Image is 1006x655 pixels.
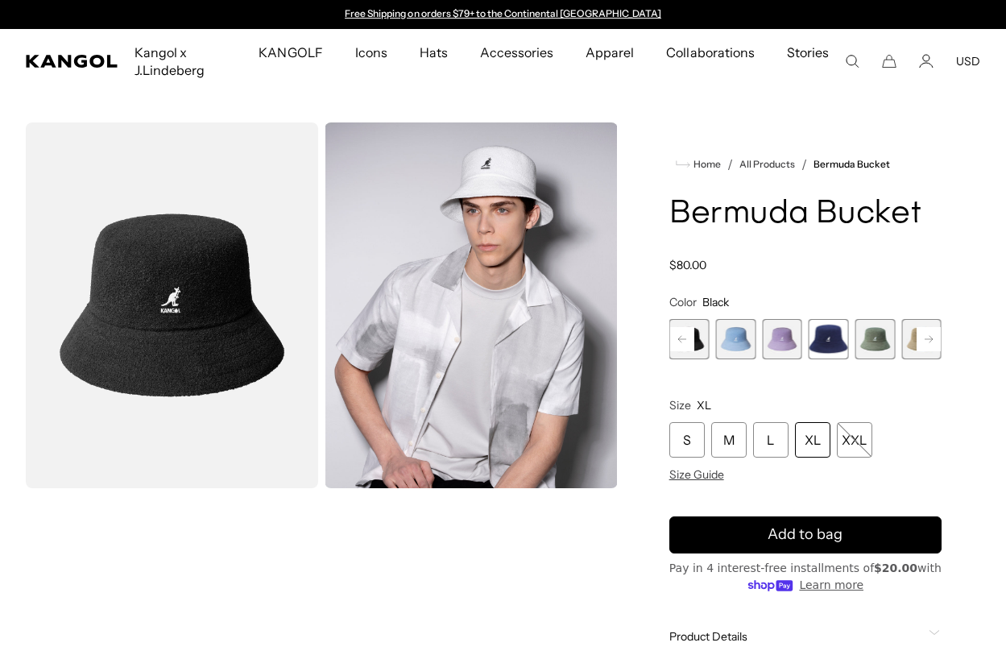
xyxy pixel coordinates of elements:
[480,29,553,76] span: Accessories
[711,422,747,458] div: M
[259,29,322,76] span: KANGOLF
[669,629,922,644] span: Product Details
[901,319,942,359] div: 8 of 11
[762,319,802,359] label: Digital Lavender
[739,159,795,170] a: All Products
[669,295,697,309] span: Color
[715,319,756,359] div: 4 of 11
[721,155,733,174] li: /
[690,159,721,170] span: Home
[676,157,721,172] a: Home
[464,29,569,76] a: Accessories
[669,467,724,482] span: Size Guide
[809,319,849,359] label: Navy
[882,54,896,68] button: Cart
[669,155,942,174] nav: breadcrumbs
[337,8,669,21] div: Announcement
[586,29,634,76] span: Apparel
[135,29,226,93] span: Kangol x J.Lindeberg
[956,54,980,68] button: USD
[669,319,710,359] label: Black
[787,29,829,93] span: Stories
[795,155,807,174] li: /
[669,258,706,272] span: $80.00
[702,295,729,309] span: Black
[666,29,754,76] span: Collaborations
[669,422,705,458] div: S
[855,319,895,359] label: Oil Green
[26,55,118,68] a: Kangol
[697,398,711,412] span: XL
[753,422,789,458] div: L
[919,54,934,68] a: Account
[404,29,464,76] a: Hats
[118,29,242,93] a: Kangol x J.Lindeberg
[339,29,404,76] a: Icons
[337,8,669,21] slideshow-component: Announcement bar
[337,8,669,21] div: 1 of 2
[569,29,650,76] a: Apparel
[845,54,859,68] summary: Search here
[771,29,845,93] a: Stories
[355,29,387,76] span: Icons
[837,422,872,458] div: XXL
[715,319,756,359] label: Glacier
[762,319,802,359] div: 5 of 11
[669,319,710,359] div: 3 of 11
[345,7,661,19] a: Free Shipping on orders $79+ to the Continental [GEOGRAPHIC_DATA]
[855,319,895,359] div: 7 of 11
[768,524,842,545] span: Add to bag
[242,29,338,76] a: KANGOLF
[809,319,849,359] div: 6 of 11
[901,319,942,359] label: Oat
[325,122,617,488] img: bermuda-bucket-white
[669,197,942,232] h1: Bermuda Bucket
[420,29,448,76] span: Hats
[669,516,942,553] button: Add to bag
[813,159,890,170] a: Bermuda Bucket
[650,29,770,76] a: Collaborations
[795,422,830,458] div: XL
[26,122,318,488] img: color-black
[669,398,691,412] span: Size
